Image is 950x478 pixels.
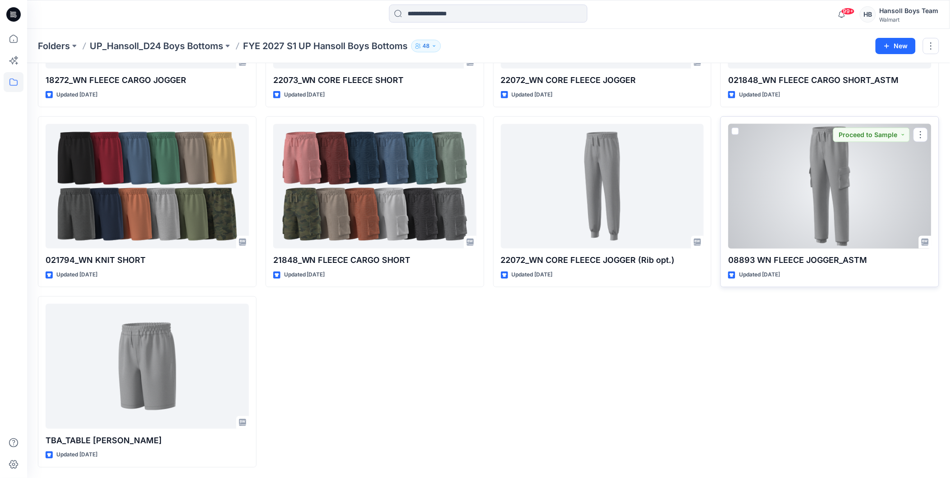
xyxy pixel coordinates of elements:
[46,434,249,447] p: TBA_TABLE [PERSON_NAME]
[90,40,223,52] a: UP_Hansoll_D24 Boys Bottoms
[728,124,932,249] a: 08893 WN FLEECE JOGGER_ASTM
[273,254,477,267] p: 21848_WN FLEECE CARGO SHORT
[739,270,780,280] p: Updated [DATE]
[739,90,780,100] p: Updated [DATE]
[56,90,97,100] p: Updated [DATE]
[422,41,430,51] p: 48
[411,40,441,52] button: 48
[512,270,553,280] p: Updated [DATE]
[284,270,325,280] p: Updated [DATE]
[728,74,932,87] p: 021848_WN FLEECE CARGO SHORT_ASTM
[841,8,855,15] span: 99+
[501,124,704,249] a: 22072_WN CORE FLEECE JOGGER (Rib opt.)
[284,90,325,100] p: Updated [DATE]
[46,74,249,87] p: 18272_WN FLEECE CARGO JOGGER
[876,38,916,54] button: New
[728,254,932,267] p: 08893 WN FLEECE JOGGER_ASTM
[46,254,249,267] p: 021794_WN KNIT SHORT
[56,270,97,280] p: Updated [DATE]
[243,40,408,52] p: FYE 2027 S1 UP Hansoll Boys Bottoms
[46,304,249,429] a: TBA_TABLE TERRY SHORT
[273,124,477,249] a: 21848_WN FLEECE CARGO SHORT
[273,74,477,87] p: 22073_WN CORE FLEECE SHORT
[512,90,553,100] p: Updated [DATE]
[56,450,97,460] p: Updated [DATE]
[501,254,704,267] p: 22072_WN CORE FLEECE JOGGER (Rib opt.)
[880,16,939,23] div: Walmart
[880,5,939,16] div: Hansoll Boys Team
[46,124,249,249] a: 021794_WN KNIT SHORT
[501,74,704,87] p: 22072_WN CORE FLEECE JOGGER
[860,6,876,23] div: HB
[38,40,70,52] a: Folders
